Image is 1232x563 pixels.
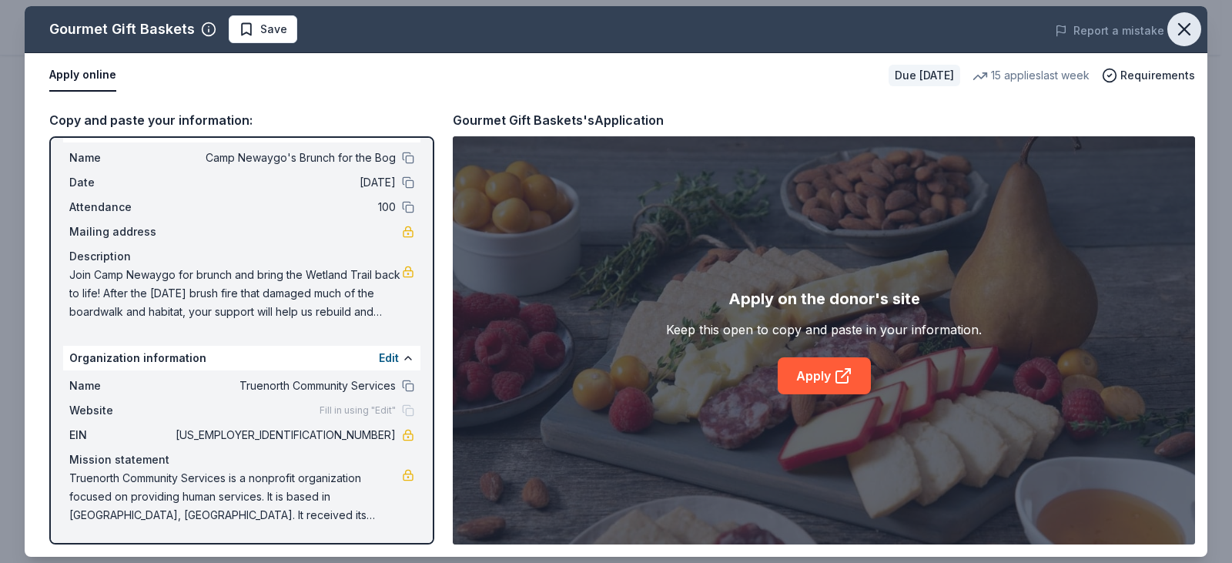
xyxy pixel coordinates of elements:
[69,223,172,241] span: Mailing address
[453,110,664,130] div: Gourmet Gift Baskets's Application
[666,320,982,339] div: Keep this open to copy and paste in your information.
[1102,66,1195,85] button: Requirements
[63,346,420,370] div: Organization information
[172,149,396,167] span: Camp Newaygo's Brunch for the Bog
[728,287,920,311] div: Apply on the donor's site
[172,377,396,395] span: Truenorth Community Services
[69,401,172,420] span: Website
[69,247,414,266] div: Description
[320,404,396,417] span: Fill in using "Edit"
[69,469,402,524] span: Truenorth Community Services is a nonprofit organization focused on providing human services. It ...
[1055,22,1164,40] button: Report a mistake
[172,426,396,444] span: [US_EMPLOYER_IDENTIFICATION_NUMBER]
[172,173,396,192] span: [DATE]
[69,198,172,216] span: Attendance
[778,357,871,394] a: Apply
[889,65,960,86] div: Due [DATE]
[49,59,116,92] button: Apply online
[973,66,1090,85] div: 15 applies last week
[1120,66,1195,85] span: Requirements
[69,426,172,444] span: EIN
[49,110,434,130] div: Copy and paste your information:
[69,149,172,167] span: Name
[69,266,402,321] span: Join Camp Newaygo for brunch and bring the Wetland Trail back to life! After the [DATE] brush fir...
[229,15,297,43] button: Save
[260,20,287,39] span: Save
[69,377,172,395] span: Name
[69,451,414,469] div: Mission statement
[49,17,195,42] div: Gourmet Gift Baskets
[379,349,399,367] button: Edit
[69,173,172,192] span: Date
[172,198,396,216] span: 100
